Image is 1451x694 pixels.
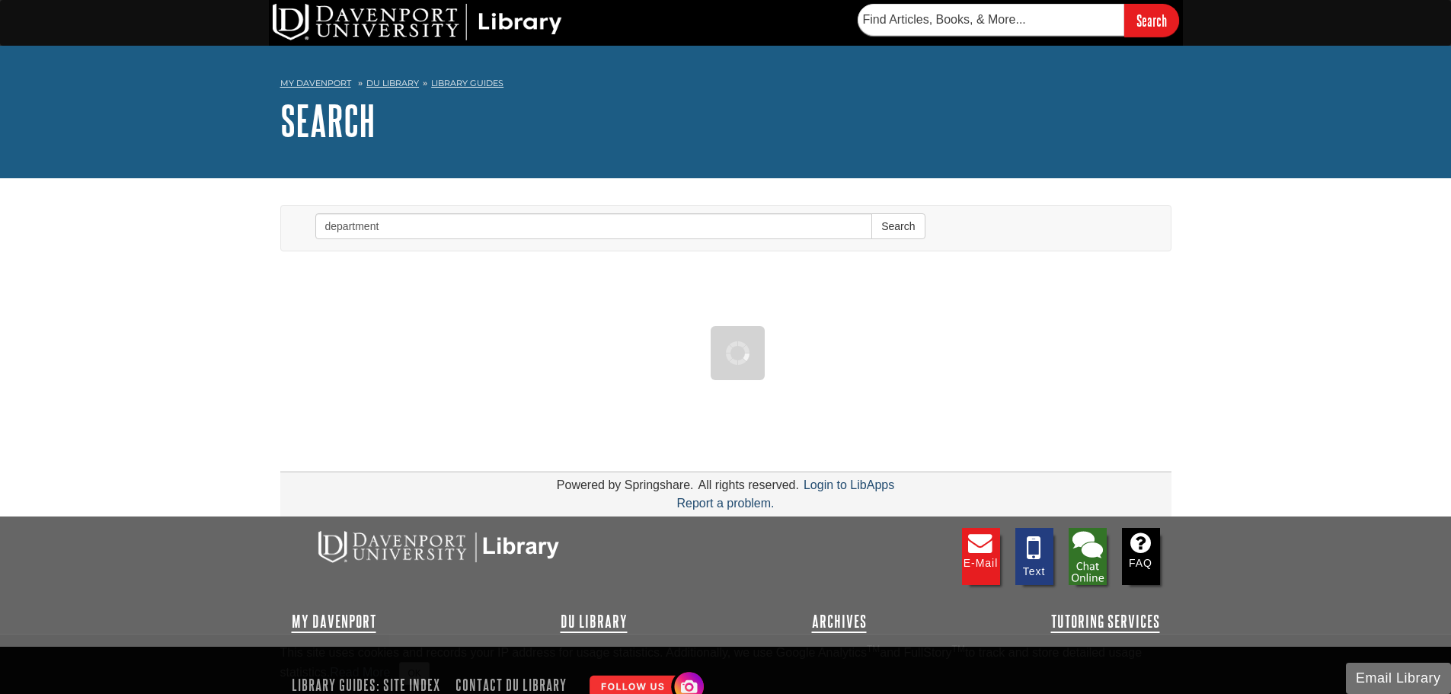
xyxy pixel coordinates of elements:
[280,98,1171,143] h1: Search
[726,341,749,365] img: Working...
[812,612,867,631] a: Archives
[676,497,774,510] a: Report a problem.
[1051,612,1160,631] a: Tutoring Services
[695,478,801,491] div: All rights reserved.
[555,478,696,491] div: Powered by Springshare.
[292,528,581,564] img: DU Libraries
[962,528,1000,585] a: E-mail
[561,612,628,631] a: DU Library
[273,4,562,40] img: DU Library
[867,644,880,654] sup: TM
[804,478,894,491] a: Login to LibApps
[280,644,1171,685] div: This site uses cookies and records your IP address for usage statistics. Additionally, we use Goo...
[858,4,1179,37] form: Searches DU Library's articles, books, and more
[280,77,351,90] a: My Davenport
[1015,528,1053,585] a: Text
[1122,528,1160,585] a: FAQ
[858,4,1124,36] input: Find Articles, Books, & More...
[292,612,376,631] a: My Davenport
[1069,528,1107,585] img: Library Chat
[1069,528,1107,585] li: Chat with Library
[952,644,965,654] sup: TM
[871,213,925,239] button: Search
[280,73,1171,98] nav: breadcrumb
[1346,663,1451,694] button: Email Library
[330,666,390,679] a: Read More
[431,78,503,88] a: Library Guides
[315,213,873,239] input: Search this Group
[366,78,419,88] a: DU Library
[399,662,429,685] button: Close
[1124,4,1179,37] input: Search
